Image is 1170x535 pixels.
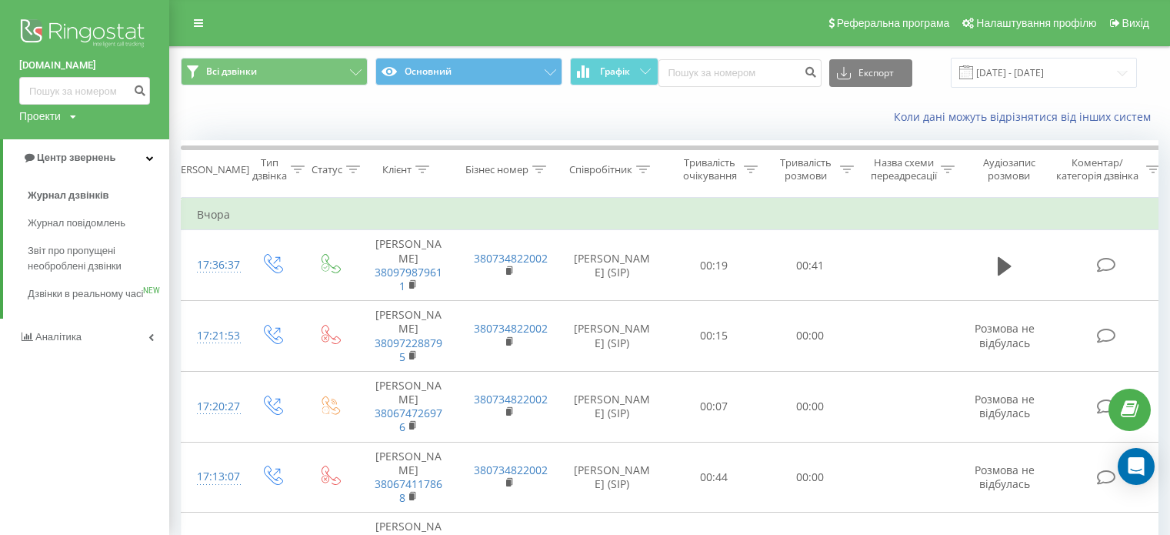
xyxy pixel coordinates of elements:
[894,109,1158,124] a: Коли дані можуть відрізнятися вiд інших систем
[465,163,528,176] div: Бізнес номер
[762,442,858,513] td: 00:00
[28,182,169,209] a: Журнал дзвінків
[558,442,666,513] td: [PERSON_NAME] (SIP)
[679,156,740,182] div: Тривалість очікування
[658,59,822,87] input: Пошук за номером
[975,392,1035,420] span: Розмова не відбулась
[181,58,368,85] button: Всі дзвінки
[666,230,762,301] td: 00:19
[252,156,287,182] div: Тип дзвінка
[358,230,458,301] td: [PERSON_NAME]
[197,462,228,492] div: 17:13:07
[558,301,666,372] td: [PERSON_NAME] (SIP)
[37,152,115,163] span: Центр звернень
[1118,448,1155,485] div: Open Intercom Messenger
[569,163,632,176] div: Співробітник
[28,237,169,280] a: Звіт про пропущені необроблені дзвінки
[28,209,169,237] a: Журнал повідомлень
[570,58,658,85] button: Графік
[474,392,548,406] a: 380734822002
[474,321,548,336] a: 380734822002
[829,59,912,87] button: Експорт
[375,336,442,364] a: 380972288795
[197,392,228,422] div: 17:20:27
[312,163,342,176] div: Статус
[666,442,762,513] td: 00:44
[558,371,666,442] td: [PERSON_NAME] (SIP)
[197,250,228,280] div: 17:36:37
[206,65,257,78] span: Всі дзвінки
[558,230,666,301] td: [PERSON_NAME] (SIP)
[762,230,858,301] td: 00:41
[762,301,858,372] td: 00:00
[871,156,937,182] div: Назва схеми переадресації
[666,301,762,372] td: 00:15
[375,406,442,434] a: 380674726976
[1052,156,1142,182] div: Коментар/категорія дзвінка
[19,77,150,105] input: Пошук за номером
[3,139,169,176] a: Центр звернень
[28,280,169,308] a: Дзвінки в реальному часіNEW
[976,17,1096,29] span: Налаштування профілю
[972,156,1046,182] div: Аудіозапис розмови
[666,371,762,442] td: 00:07
[35,331,82,343] span: Аналiтика
[375,58,562,85] button: Основний
[375,476,442,505] a: 380674117868
[197,321,228,351] div: 17:21:53
[19,58,150,73] a: [DOMAIN_NAME]
[762,371,858,442] td: 00:00
[358,371,458,442] td: [PERSON_NAME]
[28,243,162,274] span: Звіт про пропущені необроблені дзвінки
[975,321,1035,349] span: Розмова не відбулась
[182,199,1166,230] td: Вчора
[975,463,1035,491] span: Розмова не відбулась
[375,265,442,293] a: 380979879611
[775,156,836,182] div: Тривалість розмови
[600,66,630,77] span: Графік
[1122,17,1149,29] span: Вихід
[19,15,150,54] img: Ringostat logo
[28,286,143,302] span: Дзвінки в реальному часі
[28,188,109,203] span: Журнал дзвінків
[382,163,412,176] div: Клієнт
[474,251,548,266] a: 380734822002
[358,301,458,372] td: [PERSON_NAME]
[358,442,458,513] td: [PERSON_NAME]
[837,17,950,29] span: Реферальна програма
[19,109,61,124] div: Проекти
[28,216,125,231] span: Журнал повідомлень
[474,463,548,477] a: 380734822002
[172,163,249,176] div: [PERSON_NAME]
